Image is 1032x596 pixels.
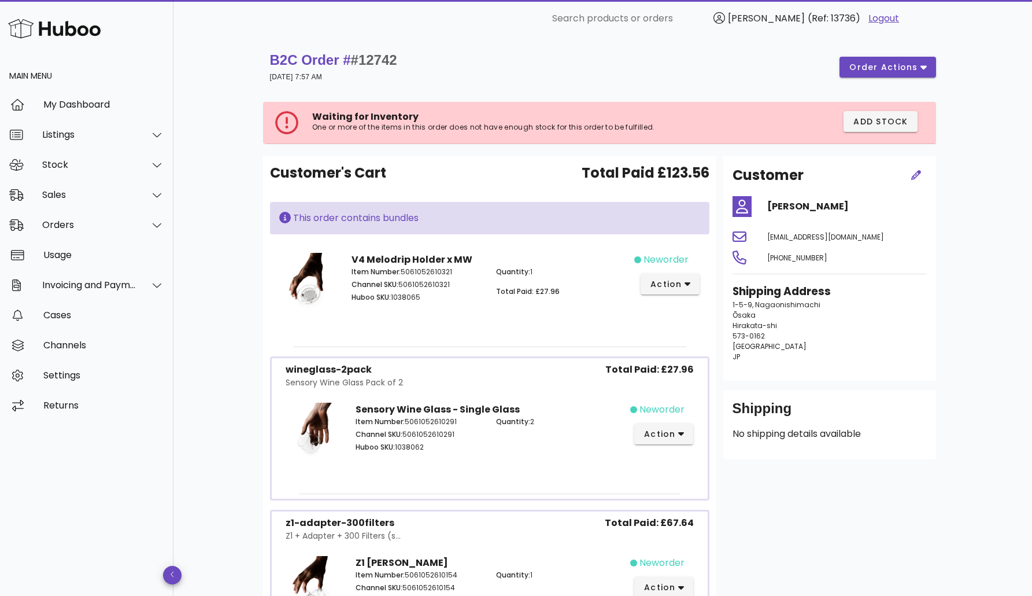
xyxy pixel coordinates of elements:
h4: [PERSON_NAME] [767,200,927,214]
span: Total Paid £123.56 [582,163,709,183]
span: Quantity: [496,267,530,277]
span: action [643,428,676,440]
span: Huboo SKU: [352,292,391,302]
span: Total Paid: £27.96 [496,286,560,296]
div: Invoicing and Payments [42,279,136,290]
span: Customer's Cart [270,163,386,183]
span: #12742 [351,52,397,68]
div: Cases [43,310,164,321]
span: Item Number: [356,417,405,426]
div: This order contains bundles [279,211,700,225]
div: Returns [43,400,164,411]
h3: Shipping Address [733,284,927,300]
span: 573-0162 [733,331,765,341]
p: One or more of the items in this order does not have enough stock for this order to be fulfilled. [312,123,721,132]
strong: Sensory Wine Glass - Single Glass [356,403,520,416]
span: Add Stock [853,116,908,128]
span: [EMAIL_ADDRESS][DOMAIN_NAME] [767,232,884,242]
div: Orders [42,219,136,230]
div: Shipping [733,399,927,427]
button: Add Stock [844,111,918,132]
p: 5061052610321 [352,267,483,277]
span: neworder [643,253,689,267]
span: [PHONE_NUMBER] [767,253,827,263]
p: 1 [496,570,623,580]
span: Hirakata-shi [733,321,777,330]
div: Listings [42,129,136,140]
img: Product Image [279,253,338,331]
div: wineglass-2pack [286,363,403,377]
div: Usage [43,249,164,260]
span: Total Paid: £67.64 [605,516,694,530]
div: Stock [42,159,136,170]
span: (Ref: 13736) [808,12,860,25]
a: Logout [868,12,899,25]
div: My Dashboard [43,99,164,110]
span: action [650,278,682,290]
span: Waiting for Inventory [312,110,419,123]
p: 1038065 [352,292,483,303]
p: 1038062 [356,442,482,452]
span: Channel SKU: [352,279,398,289]
p: 1 [496,267,627,277]
span: neworder [639,403,685,417]
span: [PERSON_NAME] [728,12,805,25]
span: JP [733,352,740,362]
div: z1-adapter-300filters [286,516,401,530]
h2: Customer [733,165,804,186]
span: Ōsaka [733,310,756,320]
p: 5061052610154 [356,570,482,580]
button: order actions [839,57,935,78]
span: Quantity: [496,417,530,426]
img: Huboo Logo [8,16,101,41]
span: Channel SKU: [356,583,402,593]
span: [GEOGRAPHIC_DATA] [733,341,807,351]
span: 1-5-9, Nagaonishimachi [733,300,820,310]
span: Item Number: [352,267,401,277]
span: order actions [849,61,918,73]
p: 5061052610291 [356,429,482,440]
div: Channels [43,340,164,351]
strong: V4 Melodrip Holder x MW [352,253,472,266]
p: 5061052610154 [356,583,482,593]
p: 5061052610321 [352,279,483,290]
strong: B2C Order # [270,52,397,68]
p: 2 [496,417,623,427]
span: neworder [639,556,685,570]
button: action [634,424,694,444]
div: Z1 + Adapter + 300 Filters (s... [286,530,401,542]
span: Quantity: [496,570,530,580]
strong: Z1 [PERSON_NAME] [356,556,448,569]
span: Total Paid: £27.96 [605,363,694,377]
span: action [643,582,676,594]
div: Sensory Wine Glass Pack of 2 [286,377,403,389]
span: Channel SKU: [356,429,402,439]
img: Product Image [286,403,342,478]
span: Item Number: [356,570,405,580]
span: Huboo SKU: [356,442,395,452]
div: Sales [42,189,136,200]
small: [DATE] 7:57 AM [270,73,323,81]
p: 5061052610291 [356,417,482,427]
div: Settings [43,370,164,381]
p: No shipping details available [733,427,927,441]
button: action [641,274,700,295]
